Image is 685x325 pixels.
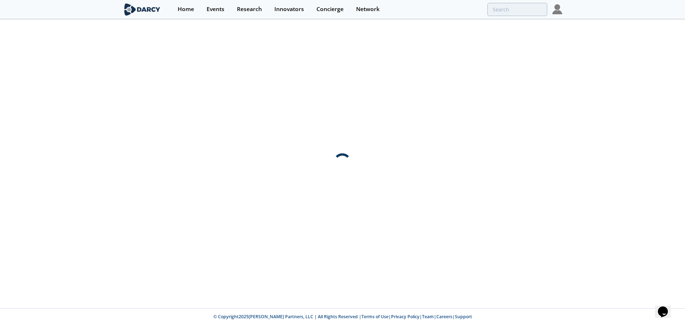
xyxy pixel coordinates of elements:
a: Privacy Policy [391,314,420,320]
a: Terms of Use [361,314,389,320]
input: Advanced Search [487,3,547,16]
div: Innovators [274,6,304,12]
div: Network [356,6,380,12]
div: Home [178,6,194,12]
div: Concierge [316,6,344,12]
a: Team [422,314,434,320]
a: Support [455,314,472,320]
div: Events [207,6,224,12]
a: Careers [436,314,452,320]
div: Research [237,6,262,12]
iframe: chat widget [655,296,678,318]
img: logo-wide.svg [123,3,162,16]
p: © Copyright 2025 [PERSON_NAME] Partners, LLC | All Rights Reserved | | | | | [78,314,607,320]
img: Profile [552,4,562,14]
